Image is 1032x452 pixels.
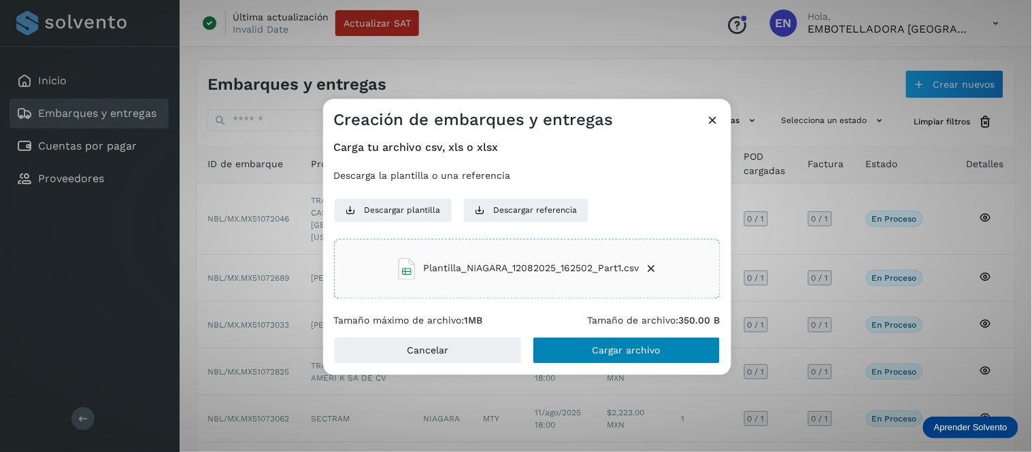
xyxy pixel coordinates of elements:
[334,109,614,129] h3: Creación de embarques y entregas
[334,337,522,364] button: Cancelar
[533,337,720,364] button: Cargar archivo
[494,204,578,216] span: Descargar referencia
[334,141,720,154] h4: Carga tu archivo csv, xls o xlsx
[365,204,441,216] span: Descargar plantilla
[465,315,483,326] b: 1MB
[923,417,1018,438] div: Aprender Solvento
[334,315,483,326] p: Tamaño máximo de archivo:
[679,315,720,326] b: 350.00 B
[423,262,639,276] span: Plantilla_NIAGARA_12082025_162502_Part1.csv
[593,346,661,355] span: Cargar archivo
[588,315,720,326] p: Tamaño de archivo:
[463,198,589,222] button: Descargar referencia
[334,170,720,181] p: Descarga la plantilla o una referencia
[407,346,448,355] span: Cancelar
[934,422,1008,433] p: Aprender Solvento
[334,198,452,222] button: Descargar plantilla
